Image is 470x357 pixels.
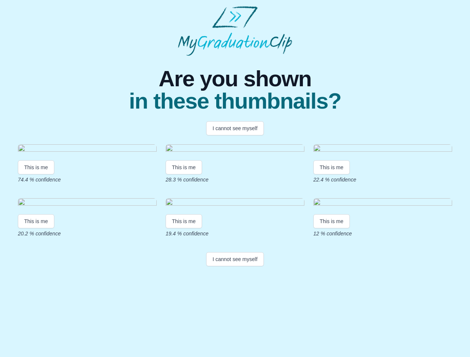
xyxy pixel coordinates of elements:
button: I cannot see myself [206,252,264,266]
button: This is me [313,160,350,174]
span: in these thumbnails? [129,90,341,112]
img: 0e25f32a446655736d871121c585cfb6c0cbe7bd.gif [313,198,452,208]
p: 20.2 % confidence [18,230,157,237]
p: 28.3 % confidence [166,176,304,183]
img: MyGraduationClip [178,6,292,56]
button: This is me [18,214,54,228]
button: I cannot see myself [206,121,264,135]
p: 19.4 % confidence [166,230,304,237]
button: This is me [313,214,350,228]
img: d882d21e6daaeb2f6a9b07022fb2a53ac3aaf445.gif [313,144,452,154]
img: 71d5c85c2be92ec657e7b81feeb91fea924a41cd.gif [18,198,157,208]
img: 00b0352cdf7b47d4575f4554285679d8b9340c8c.gif [166,198,304,208]
button: This is me [166,214,202,228]
p: 74.4 % confidence [18,176,157,183]
img: 0182f08a654d07cae405fcddc993bb4857193c85.gif [18,144,157,154]
span: Are you shown [129,68,341,90]
p: 22.4 % confidence [313,176,452,183]
p: 12 % confidence [313,230,452,237]
img: 9af0c1e67e22b740375504b2ed1e366214f6b8d8.gif [166,144,304,154]
button: This is me [18,160,54,174]
button: This is me [166,160,202,174]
